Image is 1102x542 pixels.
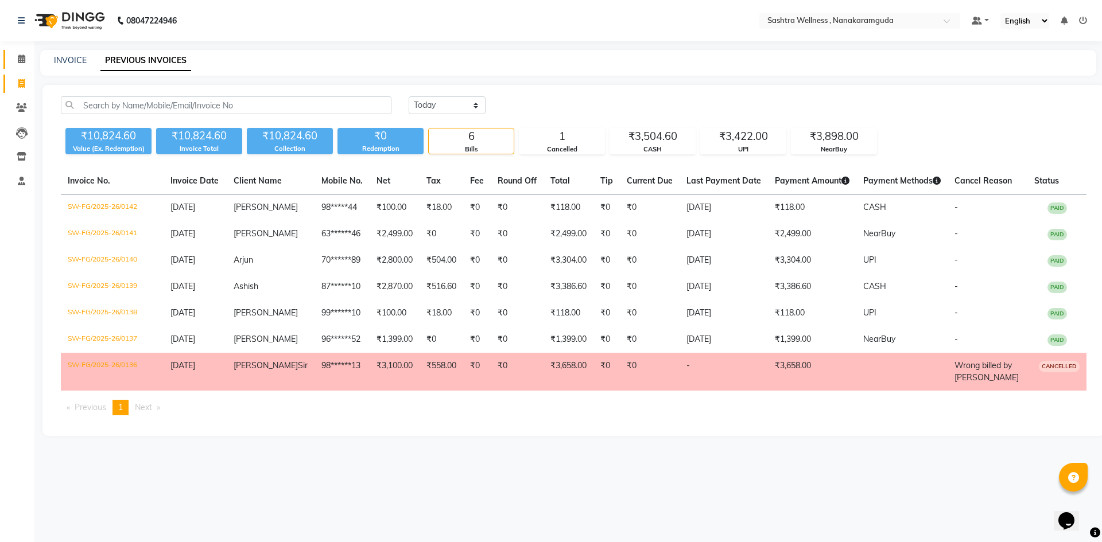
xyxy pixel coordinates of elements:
span: - [954,228,958,239]
td: ₹0 [491,247,544,274]
span: Payment Amount [775,176,849,186]
td: ₹0 [593,274,620,300]
td: ₹0 [491,300,544,326]
td: ₹3,658.00 [768,353,856,391]
td: ₹0 [620,194,680,221]
span: Round Off [498,176,537,186]
td: ₹3,386.60 [768,274,856,300]
span: Next [135,402,152,412]
span: Invoice No. [68,176,110,186]
td: ₹18.00 [420,300,463,326]
span: Status [1034,176,1059,186]
span: NearBuy [863,334,895,344]
td: ₹3,304.00 [768,247,856,274]
td: SW-FG/2025-26/0142 [61,194,164,221]
span: Arjun [234,255,253,265]
td: ₹0 [593,247,620,274]
div: ₹10,824.60 [156,128,242,144]
span: [PERSON_NAME] [234,307,298,318]
td: ₹0 [491,221,544,247]
span: Invoice Date [170,176,219,186]
div: CASH [610,145,695,154]
div: Redemption [337,144,424,154]
span: NearBuy [863,228,895,239]
div: Cancelled [519,145,604,154]
td: [DATE] [680,247,768,274]
span: Cancel Reason [954,176,1012,186]
span: - [954,281,958,291]
span: CANCELLED [1039,361,1080,372]
div: ₹3,504.60 [610,128,695,145]
span: [DATE] [170,307,195,318]
td: ₹0 [593,353,620,391]
div: ₹0 [337,128,424,144]
span: [DATE] [170,334,195,344]
td: ₹0 [463,194,491,221]
div: 6 [429,128,514,145]
td: ₹2,499.00 [544,221,593,247]
td: ₹0 [593,300,620,326]
td: ₹0 [620,326,680,353]
span: [PERSON_NAME] [234,334,298,344]
td: SW-FG/2025-26/0136 [61,353,164,391]
td: [DATE] [680,221,768,247]
td: SW-FG/2025-26/0138 [61,300,164,326]
td: ₹0 [463,353,491,391]
span: Fee [470,176,484,186]
div: Invoice Total [156,144,242,154]
div: ₹3,898.00 [791,128,876,145]
span: [PERSON_NAME] [234,202,298,212]
td: ₹1,399.00 [544,326,593,353]
input: Search by Name/Mobile/Email/Invoice No [61,96,391,114]
td: ₹100.00 [370,194,420,221]
td: ₹516.60 [420,274,463,300]
span: UPI [863,307,876,318]
td: ₹0 [593,326,620,353]
td: ₹0 [463,247,491,274]
td: ₹3,386.60 [544,274,593,300]
a: PREVIOUS INVOICES [100,50,191,71]
span: CASH [863,281,886,291]
span: Tip [600,176,613,186]
td: ₹1,399.00 [370,326,420,353]
span: UPI [863,255,876,265]
td: ₹504.00 [420,247,463,274]
td: ₹2,800.00 [370,247,420,274]
a: INVOICE [54,55,87,65]
td: ₹0 [420,221,463,247]
td: ₹0 [491,326,544,353]
span: Tax [426,176,441,186]
td: SW-FG/2025-26/0137 [61,326,164,353]
td: ₹0 [463,300,491,326]
td: ₹118.00 [768,194,856,221]
span: [PERSON_NAME] [234,228,298,239]
span: Wrong billed by [PERSON_NAME] [954,360,1019,383]
td: SW-FG/2025-26/0141 [61,221,164,247]
span: - [954,334,958,344]
td: ₹2,499.00 [768,221,856,247]
div: 1 [519,128,604,145]
nav: Pagination [61,400,1087,415]
td: ₹2,870.00 [370,274,420,300]
td: ₹558.00 [420,353,463,391]
span: - [954,202,958,212]
td: ₹0 [463,326,491,353]
span: Last Payment Date [686,176,761,186]
span: 1 [118,402,123,412]
span: PAID [1047,229,1067,240]
td: [DATE] [680,274,768,300]
div: Value (Ex. Redemption) [65,144,152,154]
td: ₹3,658.00 [544,353,593,391]
td: [DATE] [680,326,768,353]
td: ₹0 [620,247,680,274]
span: [DATE] [170,228,195,239]
b: 08047224946 [126,5,177,37]
td: ₹0 [620,274,680,300]
td: ₹0 [491,274,544,300]
td: ₹118.00 [768,300,856,326]
td: SW-FG/2025-26/0140 [61,247,164,274]
div: Collection [247,144,333,154]
td: ₹0 [593,194,620,221]
div: ₹3,422.00 [701,128,786,145]
span: PAID [1047,308,1067,319]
